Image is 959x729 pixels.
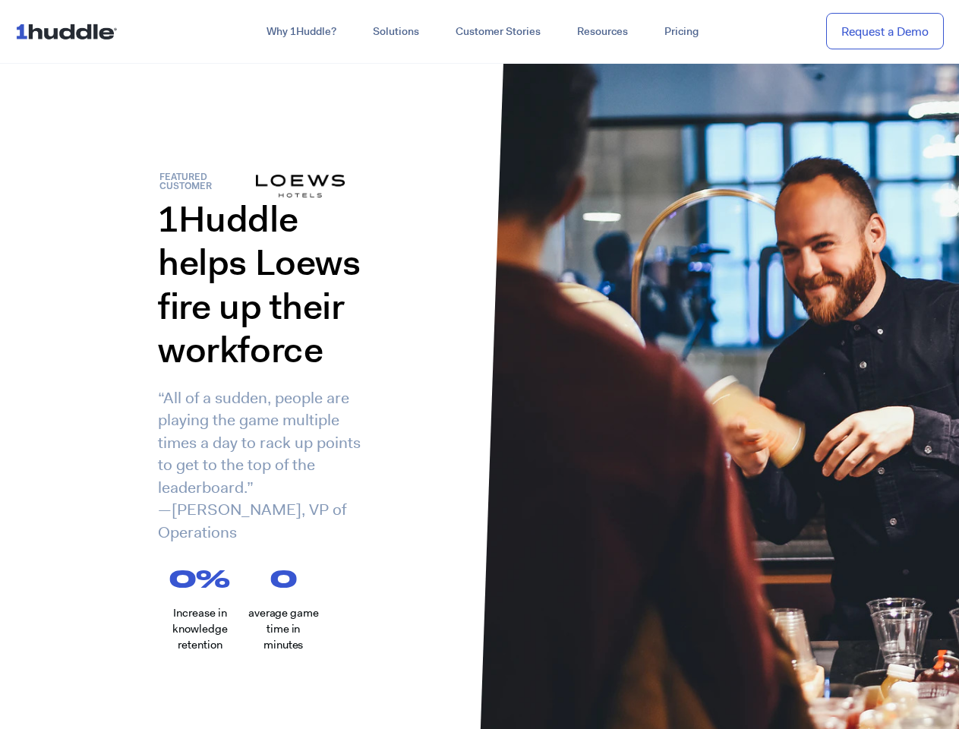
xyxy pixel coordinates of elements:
img: ... [15,17,124,46]
a: Pricing [646,18,717,46]
h6: Featured customer [159,173,255,191]
span: 0 [169,566,196,590]
span: 0 [270,566,297,590]
a: Resources [559,18,646,46]
p: Increase in knowledge retention [159,605,239,653]
a: Why 1Huddle? [248,18,355,46]
h1: 1Huddle helps Loews fire up their workforce [158,197,378,372]
p: “All of a sudden, people are playing the game multiple times a day to rack up points to get to th... [158,387,378,544]
a: Solutions [355,18,437,46]
a: Request a Demo [826,13,944,50]
a: Customer Stories [437,18,559,46]
span: % [196,566,240,590]
h2: average game time in minutes [248,605,320,653]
